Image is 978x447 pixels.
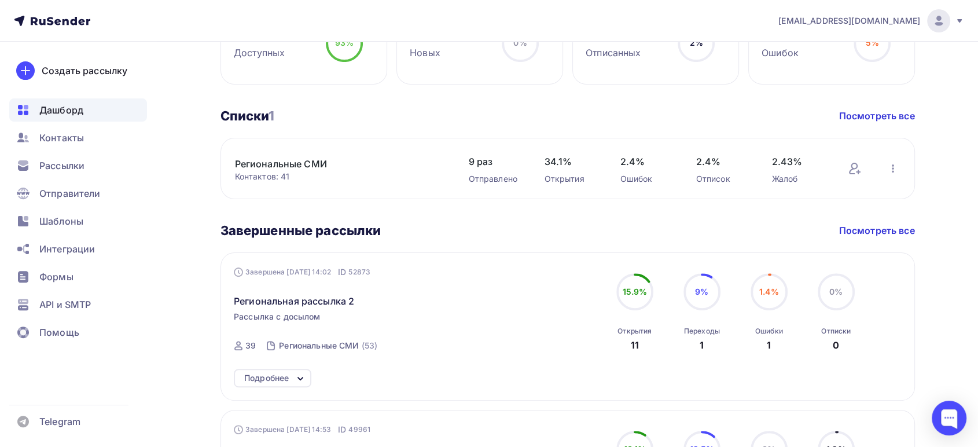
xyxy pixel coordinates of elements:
[234,311,321,323] span: Рассылка с досылом
[39,103,83,117] span: Дашборд
[234,46,285,60] div: Доступных
[234,266,370,278] div: Завершена [DATE] 14:02
[39,214,83,228] span: Шаблоны
[269,108,274,123] span: 1
[42,64,127,78] div: Создать рассылку
[469,155,521,168] span: 9 раз
[234,424,370,435] div: Завершена [DATE] 14:53
[9,98,147,122] a: Дашборд
[234,294,354,308] span: Региональная рассылка 2
[755,327,783,336] div: Ошибки
[244,371,289,385] div: Подробнее
[278,336,378,355] a: Региональные СМИ (53)
[620,173,673,185] div: Ошибок
[821,327,851,336] div: Отписки
[696,173,749,185] div: Отписок
[762,46,799,60] div: Ошибок
[865,38,878,47] span: 5%
[759,287,779,296] span: 1.4%
[338,266,346,278] span: ID
[684,327,720,336] div: Переходы
[622,287,647,296] span: 15.9%
[778,15,920,27] span: [EMAIL_ADDRESS][DOMAIN_NAME]
[545,173,597,185] div: Открытия
[39,270,73,284] span: Формы
[245,340,256,351] div: 39
[772,173,825,185] div: Жалоб
[9,126,147,149] a: Контакты
[235,157,432,171] a: Региональные СМИ
[545,155,597,168] span: 34.1%
[338,424,346,435] span: ID
[39,242,95,256] span: Интеграции
[617,327,652,336] div: Открытия
[695,287,708,296] span: 9%
[696,155,749,168] span: 2.4%
[335,38,354,47] span: 93%
[220,222,381,239] h3: Завершенные рассылки
[410,46,440,60] div: Новых
[39,325,79,339] span: Помощь
[689,38,703,47] span: 2%
[9,265,147,288] a: Формы
[778,9,964,32] a: [EMAIL_ADDRESS][DOMAIN_NAME]
[833,338,839,352] div: 0
[39,131,84,145] span: Контакты
[220,108,275,124] h3: Списки
[586,46,641,60] div: Отписанных
[39,186,101,200] span: Отправители
[700,338,704,352] div: 1
[348,424,370,435] span: 49961
[620,155,673,168] span: 2.4%
[9,210,147,233] a: Шаблоны
[829,287,843,296] span: 0%
[9,154,147,177] a: Рассылки
[348,266,370,278] span: 52873
[39,298,91,312] span: API и SMTP
[772,155,825,168] span: 2.43%
[39,415,80,428] span: Telegram
[513,38,527,47] span: 0%
[39,159,84,173] span: Рассылки
[469,173,521,185] div: Отправлено
[9,182,147,205] a: Отправители
[279,340,359,351] div: Региональные СМИ
[235,171,446,182] div: Контактов: 41
[631,338,639,352] div: 11
[839,109,915,123] a: Посмотреть все
[362,340,378,351] div: (53)
[839,223,915,237] a: Посмотреть все
[767,338,771,352] div: 1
